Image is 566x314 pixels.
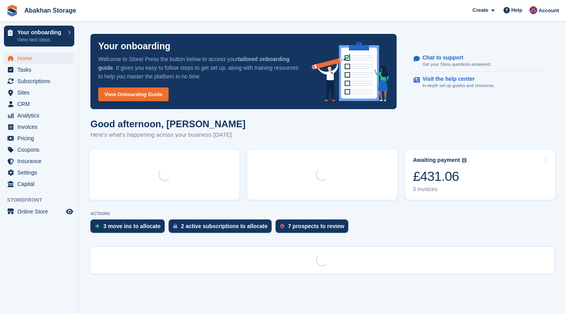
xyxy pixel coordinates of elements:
img: icon-info-grey-7440780725fd019a000dd9b08b2336e03edf1995a4989e88bcd33f0948082b44.svg [462,158,467,163]
img: stora-icon-8386f47178a22dfd0bd8f6a31ec36ba5ce8667c1dd55bd0f319d3a0aa187defe.svg [6,5,18,17]
span: Account [538,7,559,15]
p: Your onboarding [98,42,171,51]
p: In-depth set up guides and resources. [423,82,495,89]
a: menu [4,76,74,87]
span: Create [472,6,488,14]
span: Coupons [17,144,64,155]
span: Subscriptions [17,76,64,87]
span: Help [511,6,522,14]
span: Pricing [17,133,64,144]
div: 5 invoices [413,186,467,193]
span: Tasks [17,64,64,75]
span: Invoices [17,121,64,132]
img: active_subscription_to_allocate_icon-d502201f5373d7db506a760aba3b589e785aa758c864c3986d89f69b8ff3... [173,223,177,229]
span: Analytics [17,110,64,121]
a: 2 active subscriptions to allocate [169,219,276,237]
a: menu [4,156,74,167]
a: View Onboarding Guide [98,87,169,101]
a: menu [4,53,74,64]
p: ACTIONS [90,211,554,216]
p: Here's what's happening across your business [DATE] [90,130,246,139]
p: Get your Stora questions answered. [423,61,491,68]
p: Your onboarding [17,30,64,35]
img: prospect-51fa495bee0391a8d652442698ab0144808aea92771e9ea1ae160a38d050c398.svg [280,224,284,229]
a: menu [4,110,74,121]
a: Visit the help center In-depth set up guides and resources. [413,72,547,93]
span: Online Store [17,206,64,217]
a: Preview store [65,207,74,216]
a: Awaiting payment £431.06 5 invoices [405,150,555,200]
a: Abakhan Storage [21,4,79,17]
div: £431.06 [413,168,467,184]
a: 7 prospects to review [276,219,352,237]
a: menu [4,87,74,98]
p: Chat to support [423,54,485,61]
a: Chat to support Get your Stora questions answered. [413,50,547,72]
div: 2 active subscriptions to allocate [181,223,268,229]
div: 3 move ins to allocate [103,223,161,229]
a: 3 move ins to allocate [90,219,169,237]
a: menu [4,144,74,155]
span: Settings [17,167,64,178]
p: Visit the help center [423,76,489,82]
h1: Good afternoon, [PERSON_NAME] [90,119,246,129]
img: onboarding-info-6c161a55d2c0e0a8cae90662b2fe09162a5109e8cc188191df67fb4f79e88e88.svg [312,42,389,101]
span: Insurance [17,156,64,167]
span: Storefront [7,196,78,204]
a: menu [4,121,74,132]
span: CRM [17,98,64,110]
a: menu [4,133,74,144]
a: menu [4,206,74,217]
span: Home [17,53,64,64]
a: menu [4,167,74,178]
p: View next steps [17,36,64,43]
div: 7 prospects to review [288,223,344,229]
p: Welcome to Stora! Press the button below to access your . It gives you easy to follow steps to ge... [98,55,299,81]
a: menu [4,178,74,190]
span: Capital [17,178,64,190]
a: menu [4,98,74,110]
a: Your onboarding View next steps [4,26,74,46]
img: move_ins_to_allocate_icon-fdf77a2bb77ea45bf5b3d319d69a93e2d87916cf1d5bf7949dd705db3b84f3ca.svg [95,224,99,229]
span: Sites [17,87,64,98]
a: menu [4,64,74,75]
img: William Abakhan [529,6,537,14]
div: Awaiting payment [413,157,460,164]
